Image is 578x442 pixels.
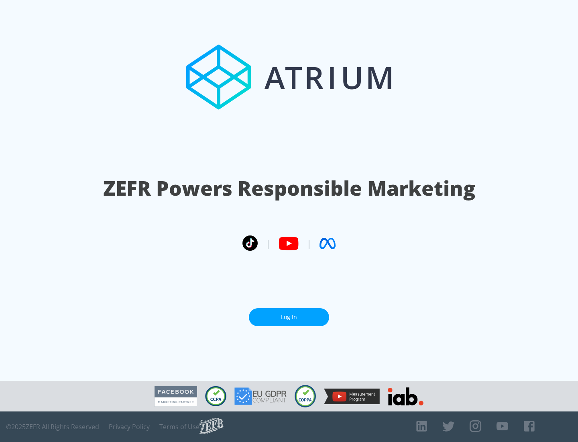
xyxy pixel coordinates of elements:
span: © 2025 ZEFR All Rights Reserved [6,423,99,431]
img: IAB [388,387,423,405]
img: COPPA Compliant [295,385,316,407]
a: Log In [249,308,329,326]
h1: ZEFR Powers Responsible Marketing [103,174,475,202]
a: Privacy Policy [109,423,150,431]
img: YouTube Measurement Program [324,389,380,404]
span: | [307,237,311,250]
img: CCPA Compliant [205,386,226,406]
span: | [266,237,271,250]
a: Terms of Use [159,423,199,431]
img: Facebook Marketing Partner [155,386,197,407]
img: GDPR Compliant [234,387,287,405]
